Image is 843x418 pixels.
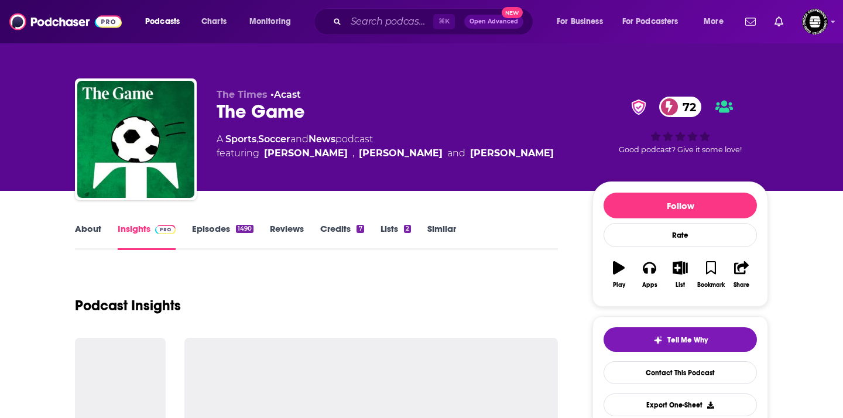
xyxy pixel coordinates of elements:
img: verified Badge [628,100,650,115]
button: Apps [634,253,664,296]
button: Bookmark [695,253,726,296]
button: Show profile menu [802,9,828,35]
div: Play [613,282,625,289]
div: Search podcasts, credits, & more... [325,8,544,35]
a: Contact This Podcast [604,361,757,384]
span: and [290,133,309,145]
div: A podcast [217,132,554,160]
span: Podcasts [145,13,180,30]
button: tell me why sparkleTell Me Why [604,327,757,352]
span: Tell Me Why [667,335,708,345]
div: 2 [404,225,411,233]
span: Good podcast? Give it some love! [619,145,742,154]
a: News [309,133,335,145]
a: Show notifications dropdown [741,12,760,32]
span: The Times [217,89,268,100]
span: , [352,146,354,160]
img: tell me why sparkle [653,335,663,345]
button: open menu [549,12,618,31]
button: Share [727,253,757,296]
span: More [704,13,724,30]
div: verified Badge72Good podcast? Give it some love! [592,89,768,162]
img: User Profile [802,9,828,35]
span: For Podcasters [622,13,678,30]
div: List [676,282,685,289]
h1: Podcast Insights [75,297,181,314]
div: Apps [642,282,657,289]
span: Open Advanced [470,19,518,25]
div: Share [734,282,749,289]
img: Podchaser - Follow, Share and Rate Podcasts [9,11,122,33]
span: featuring [217,146,554,160]
a: Lists2 [381,223,411,250]
button: Follow [604,193,757,218]
a: Sports [225,133,256,145]
button: Export One-Sheet [604,393,757,416]
a: Show notifications dropdown [770,12,788,32]
img: Podchaser Pro [155,225,176,234]
a: Charts [194,12,234,31]
div: Rate [604,223,757,247]
span: ⌘ K [433,14,455,29]
input: Search podcasts, credits, & more... [346,12,433,31]
span: • [270,89,301,100]
button: open menu [615,12,695,31]
a: 72 [659,97,702,117]
img: The Game [77,81,194,198]
span: , [256,133,258,145]
button: Play [604,253,634,296]
a: Soccer [258,133,290,145]
div: [PERSON_NAME] [264,146,348,160]
button: Open AdvancedNew [464,15,523,29]
a: Reviews [270,223,304,250]
span: and [447,146,465,160]
div: Bookmark [697,282,725,289]
button: List [665,253,695,296]
span: 72 [671,97,702,117]
div: 1490 [236,225,253,233]
span: New [502,7,523,18]
a: About [75,223,101,250]
a: Similar [427,223,456,250]
span: For Business [557,13,603,30]
span: Monitoring [249,13,291,30]
button: open menu [695,12,738,31]
div: 7 [357,225,364,233]
div: [PERSON_NAME] [470,146,554,160]
a: Credits7 [320,223,364,250]
a: Episodes1490 [192,223,253,250]
a: InsightsPodchaser Pro [118,223,176,250]
a: Acast [274,89,301,100]
span: Charts [201,13,227,30]
button: open menu [241,12,306,31]
button: open menu [137,12,195,31]
div: [PERSON_NAME] [359,146,443,160]
span: Logged in as KarinaSabol [802,9,828,35]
